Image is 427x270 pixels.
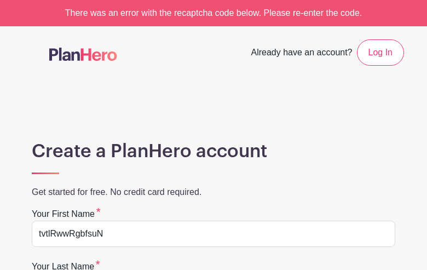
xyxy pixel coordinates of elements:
[32,221,395,247] input: e.g. Julie
[32,208,101,221] label: Your first name
[49,48,117,61] img: logo-507f7623f17ff9eddc593b1ce0a138ce2505c220e1c5a4e2b4648c50719b7d32.svg
[357,39,404,66] a: Log In
[32,140,395,162] h1: Create a PlanHero account
[251,42,353,66] span: Already have an account?
[32,186,395,199] p: Get started for free. No credit card required.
